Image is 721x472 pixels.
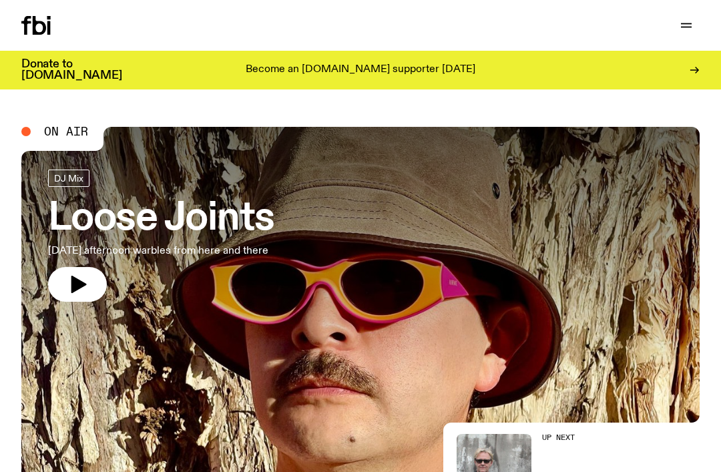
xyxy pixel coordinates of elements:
a: DJ Mix [48,170,89,187]
h3: Loose Joints [48,200,274,238]
h3: Donate to [DOMAIN_NAME] [21,59,122,81]
p: Become an [DOMAIN_NAME] supporter [DATE] [246,64,475,76]
span: On Air [44,126,88,138]
p: [DATE] afternoon warbles from here and there [48,243,274,259]
h2: Up Next [542,434,641,441]
a: Loose Joints[DATE] afternoon warbles from here and there [48,170,274,302]
span: DJ Mix [54,173,83,183]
